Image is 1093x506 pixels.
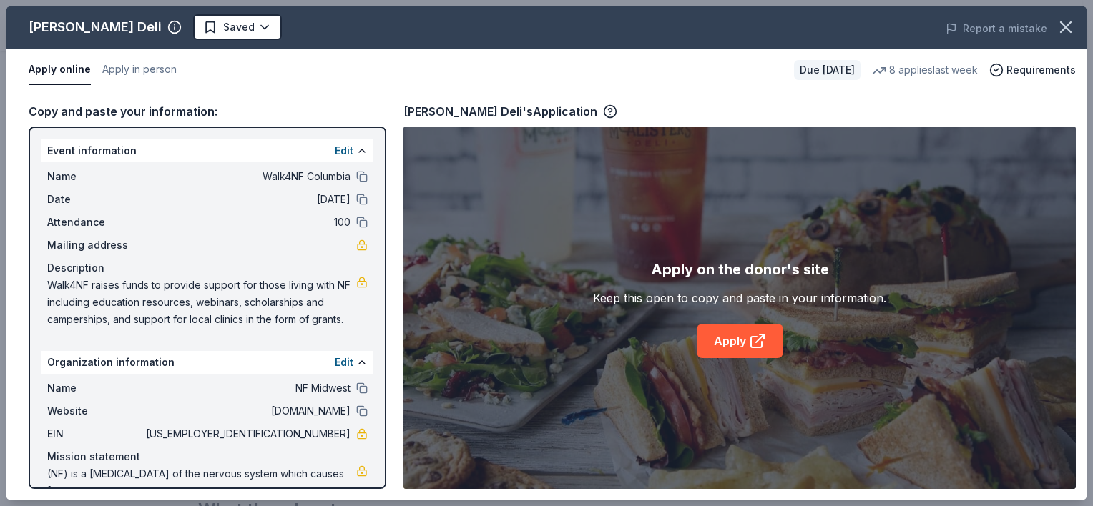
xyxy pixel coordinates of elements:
span: Website [47,402,143,420]
div: Mission statement [47,448,368,465]
button: Edit [335,142,353,159]
div: Organization information [41,351,373,374]
div: Description [47,259,368,277]
span: Date [47,191,143,208]
span: Attendance [47,214,143,231]
span: Name [47,379,143,397]
div: Copy and paste your information: [29,102,386,121]
span: NF Midwest [143,379,351,397]
div: Due [DATE] [794,60,861,80]
span: 100 [143,214,351,231]
button: Apply in person [102,55,177,85]
div: Keep this open to copy and paste in your information. [593,289,886,307]
div: [PERSON_NAME] Deli [29,16,162,39]
span: EIN [47,425,143,442]
div: Apply on the donor's site [651,258,829,281]
button: Edit [335,354,353,371]
span: [DOMAIN_NAME] [143,402,351,420]
div: Event information [41,139,373,162]
span: Saved [223,19,255,36]
span: Mailing address [47,237,143,254]
span: Name [47,168,143,185]
button: Requirements [989,61,1076,79]
span: Requirements [1006,61,1076,79]
div: [PERSON_NAME] Deli's Application [403,102,617,121]
button: Report a mistake [946,20,1047,37]
button: Apply online [29,55,91,85]
div: 8 applies last week [872,61,978,79]
a: Apply [697,324,783,358]
span: Walk4NF Columbia [143,168,351,185]
span: [US_EMPLOYER_IDENTIFICATION_NUMBER] [143,425,351,442]
button: Saved [193,14,282,40]
span: [DATE] [143,191,351,208]
span: Walk4NF raises funds to provide support for those living with NF including education resources, w... [47,277,356,328]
